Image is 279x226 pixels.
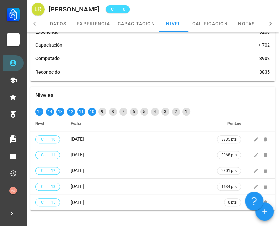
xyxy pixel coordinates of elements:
div: 4 [151,108,159,116]
a: calificación [188,16,232,32]
div: avatar [32,3,45,16]
a: capacitación [114,16,159,32]
div: 14 [46,108,54,116]
span: 10 [120,6,126,12]
a: notas [232,16,261,32]
span: [DATE] [71,168,84,173]
span: 2301 pts [221,168,237,174]
a: datos [43,16,73,32]
span: 3068 pts [221,152,237,158]
span: 13 [51,183,56,190]
div: 13 [56,108,64,116]
span: + 702 [258,42,270,48]
span: Reconocido [35,69,60,75]
div: 12 [67,108,75,116]
a: nivel [159,16,188,32]
div: 11 [77,108,85,116]
span: C [110,6,115,12]
div: 9 [98,108,106,116]
span: C [40,152,45,158]
span: + 3200 [256,29,270,35]
div: 5 [140,108,148,116]
span: [DATE] [71,136,84,142]
div: avatar [9,187,17,194]
div: 10 [88,108,96,116]
span: LR [35,3,41,16]
span: C [40,136,45,143]
span: 3835 [259,69,270,75]
div: 2 [172,108,180,116]
div: 6 [130,108,138,116]
span: Fecha [71,121,81,126]
div: 1 [182,108,190,116]
span: [DATE] [71,184,84,189]
div: Niveles [35,87,53,104]
span: C [40,168,45,174]
span: 1534 pts [221,183,237,190]
span: 10 [51,136,56,143]
span: Nivel [35,121,44,126]
span: 15 [51,199,56,206]
th: Puntaje [212,116,246,131]
span: C [40,199,45,206]
span: [DATE] [71,152,84,157]
th: Nivel [30,116,65,131]
span: 12 [51,168,56,174]
span: 3835 pts [221,136,237,143]
span: Experiencia [35,29,59,35]
div: 8 [109,108,117,116]
span: C [40,183,45,190]
div: [PERSON_NAME] [49,6,99,13]
div: 3 [161,108,169,116]
span: Computado [35,55,60,62]
span: [DATE] [71,200,84,205]
span: 11 [51,152,56,158]
span: 0 pts [228,199,237,206]
th: Fecha [65,116,212,131]
div: 7 [119,108,127,116]
span: Puntaje [227,121,241,126]
span: Capacitación [35,42,62,48]
span: 3902 [259,55,270,62]
div: 15 [35,108,43,116]
a: experiencia [73,16,114,32]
